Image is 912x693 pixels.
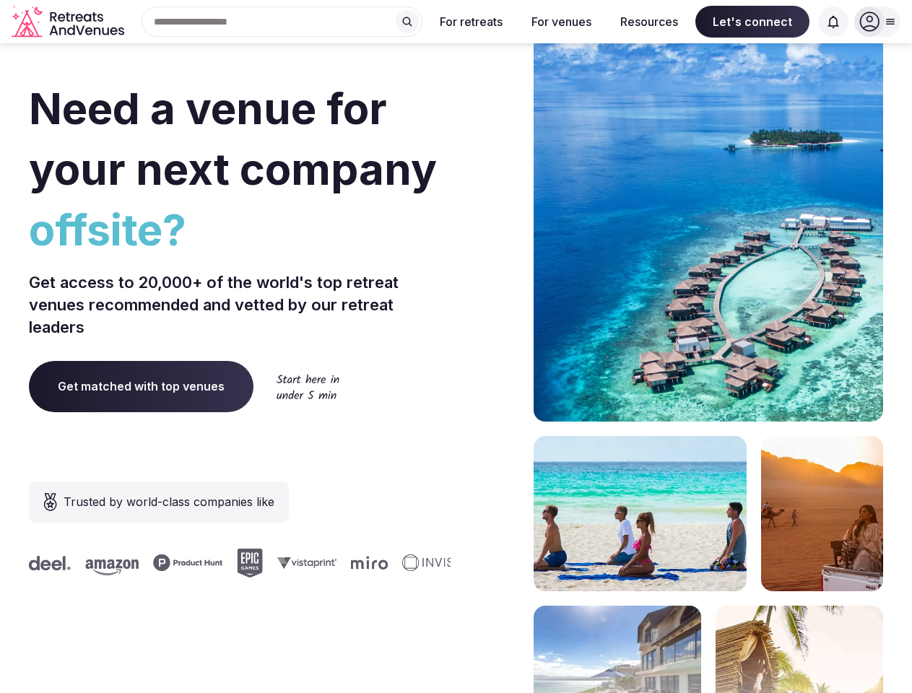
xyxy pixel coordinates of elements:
img: yoga on tropical beach [534,436,747,591]
svg: Retreats and Venues company logo [12,6,127,38]
span: Let's connect [695,6,809,38]
svg: Epic Games company logo [236,549,262,577]
span: Need a venue for your next company [29,82,437,195]
span: Trusted by world-class companies like [64,493,274,510]
svg: Deel company logo [28,556,70,570]
button: For retreats [428,6,514,38]
svg: Invisible company logo [401,554,481,572]
svg: Vistaprint company logo [277,557,336,569]
span: offsite? [29,199,451,260]
img: woman sitting in back of truck with camels [761,436,883,591]
a: Get matched with top venues [29,361,253,411]
button: Resources [609,6,690,38]
svg: Miro company logo [350,556,387,570]
button: For venues [520,6,603,38]
img: Start here in under 5 min [277,374,339,399]
p: Get access to 20,000+ of the world's top retreat venues recommended and vetted by our retreat lea... [29,271,451,338]
a: Visit the homepage [12,6,127,38]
